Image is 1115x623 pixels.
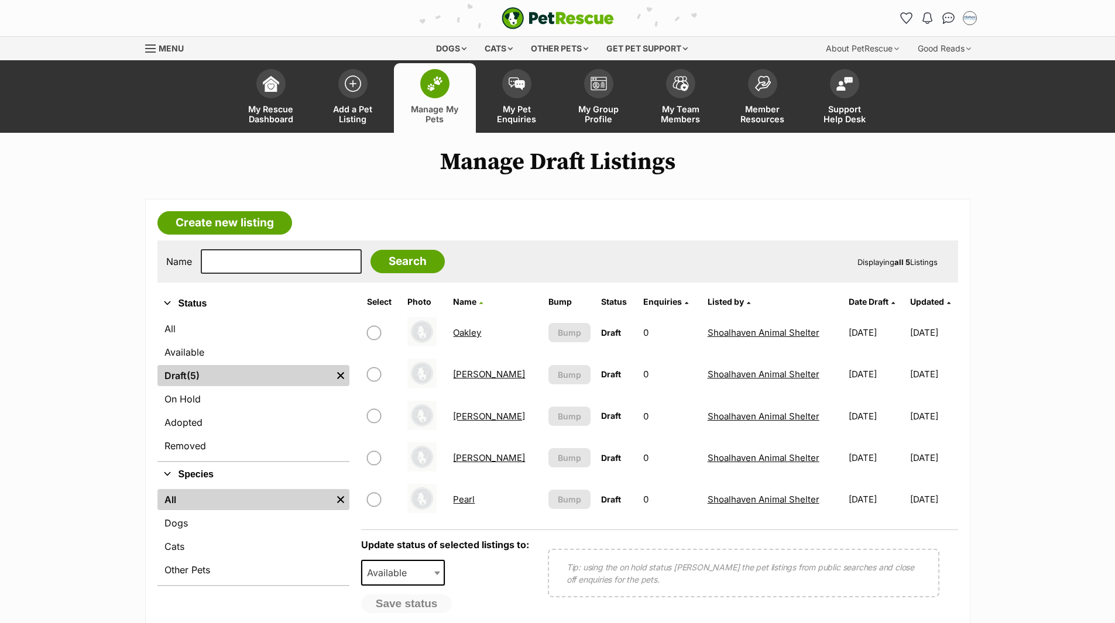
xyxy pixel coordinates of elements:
a: Available [157,342,349,363]
span: (5) [187,369,200,383]
p: Tip: using the on hold status [PERSON_NAME] the pet listings from public searches and close off e... [567,561,921,586]
span: Bump [558,326,581,339]
span: Add a Pet Listing [327,104,379,124]
a: Menu [145,37,192,58]
strong: all 5 [894,257,910,267]
label: Name [166,256,192,267]
input: Search [370,250,445,273]
th: Photo [403,292,447,311]
img: logo-e224e6f780fb5917bec1dbf3a21bbac754714ae5b6737aabdf751b685950b380.svg [502,7,614,29]
div: About PetRescue [818,37,907,60]
button: Save status [361,594,452,613]
img: team-members-icon-5396bd8760b3fe7c0b43da4ab00e1e3bb1a5d9ba89233759b79545d2d3fc5d0d.svg [673,76,689,91]
button: Status [157,296,349,311]
span: Bump [558,493,581,505]
a: Shoalhaven Animal Shelter [708,369,819,380]
td: [DATE] [844,312,908,353]
td: 0 [639,312,702,353]
div: Other pets [523,37,596,60]
img: group-profile-icon-3fa3cf56718a62981997c0bc7e787c4b2cf8bcc04b72c1350f741eb67cf2f40e.svg [591,77,607,91]
span: Manage My Pets [409,104,461,124]
a: Conversations [939,9,958,27]
ul: Account quick links [897,9,979,27]
a: PetRescue [502,7,614,29]
a: Name [453,297,483,307]
button: Bump [548,490,591,509]
td: 0 [639,479,702,519]
a: Oakley [453,327,481,338]
button: Bump [548,323,591,342]
span: Updated [910,297,944,307]
a: Pearl [453,494,475,505]
label: Update status of selected listings to: [361,539,529,550]
th: Status [596,292,637,311]
img: Oswald [407,401,437,430]
span: My Rescue Dashboard [245,104,297,124]
span: Menu [159,43,184,53]
span: Draft [601,328,621,338]
button: Bump [548,365,591,384]
a: Draft [157,365,332,386]
td: [DATE] [910,438,957,478]
button: Species [157,467,349,482]
img: Jodie Parnell profile pic [964,12,976,24]
span: Bump [558,410,581,422]
a: Member Resources [722,63,804,133]
td: 0 [639,354,702,394]
button: Bump [548,407,591,426]
span: Draft [601,411,621,421]
a: On Hold [157,388,349,409]
span: My Team Members [654,104,707,124]
div: Species [157,487,349,585]
td: [DATE] [844,438,908,478]
a: Add a Pet Listing [312,63,394,133]
img: Pearl [407,484,437,513]
img: manage-my-pets-icon-02211641906a0b7f246fdf0571729dbe1e7629f14944591b6c1af311fb30b64b.svg [427,76,443,91]
img: Oliver [407,359,437,388]
td: [DATE] [910,312,957,353]
div: Good Reads [910,37,979,60]
span: Draft [601,453,621,463]
img: pet-enquiries-icon-7e3ad2cf08bfb03b45e93fb7055b45f3efa6380592205ae92323e6603595dc1f.svg [509,77,525,90]
td: [DATE] [844,479,908,519]
img: dashboard-icon-eb2f2d2d3e046f16d808141f083e7271f6b2e854fb5c12c21221c1fb7104beca.svg [263,75,279,92]
span: translation missing: en.admin.listings.index.attributes.enquiries [643,297,682,307]
a: Dogs [157,512,349,533]
a: Updated [910,297,951,307]
a: My Group Profile [558,63,640,133]
td: [DATE] [844,354,908,394]
a: My Pet Enquiries [476,63,558,133]
a: Cats [157,536,349,557]
span: translation missing: en.admin.listings.index.attributes.date_draft [849,297,888,307]
span: My Group Profile [572,104,625,124]
a: Other Pets [157,559,349,580]
a: Removed [157,435,349,456]
img: add-pet-listing-icon-0afa8454b4691262ce3f59096e99ab1cd57d4a30225e0717b998d2c9b9846f56.svg [345,75,361,92]
th: Select [362,292,402,311]
div: Dogs [428,37,475,60]
span: Draft [601,494,621,504]
span: Support Help Desk [818,104,871,124]
a: Create new listing [157,211,292,235]
img: Owen [407,442,437,471]
a: Favourites [897,9,916,27]
td: 0 [639,438,702,478]
a: My Rescue Dashboard [230,63,312,133]
a: Manage My Pets [394,63,476,133]
a: My Team Members [640,63,722,133]
img: chat-41dd97257d64d25036548639549fe6c8038ab92f7586957e7f3b1b290dea8141.svg [942,12,955,24]
td: 0 [639,396,702,436]
a: Shoalhaven Animal Shelter [708,452,819,463]
div: Get pet support [598,37,696,60]
a: Shoalhaven Animal Shelter [708,494,819,505]
span: Available [362,565,418,581]
span: My Pet Enquiries [490,104,543,124]
img: Oakley [407,317,437,346]
td: [DATE] [910,396,957,436]
img: member-resources-icon-8e73f808a243e03378d46382f2149f9095a855e16c252ad45f914b54edf8863c.svg [754,75,771,91]
img: help-desk-icon-fdf02630f3aa405de69fd3d07c3f3aa587a6932b1a1747fa1d2bba05be0121f9.svg [836,77,853,91]
span: Displaying Listings [857,257,938,267]
div: Cats [476,37,521,60]
button: Bump [548,448,591,467]
a: Date Draft [849,297,895,307]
